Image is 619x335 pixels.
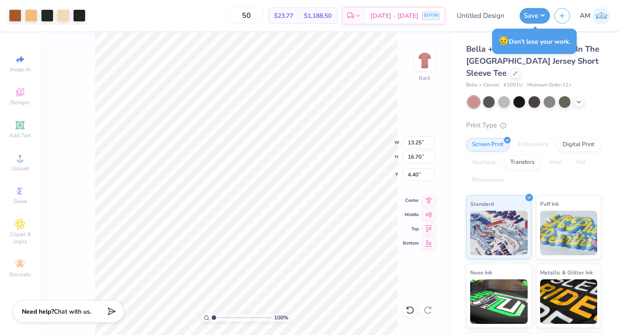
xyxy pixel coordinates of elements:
span: Add Text [9,132,31,139]
span: Designs [10,99,30,106]
div: Print Type [466,120,601,131]
span: AM [580,11,590,21]
span: $1,188.50 [304,11,332,20]
span: $23.77 [274,11,293,20]
span: Bella + Canvas Unisex Made In The [GEOGRAPHIC_DATA] Jersey Short Sleeve Tee [466,44,599,78]
span: Chat with us. [54,307,91,316]
img: Back [416,52,434,69]
div: Foil [570,156,591,169]
img: Standard [470,211,528,255]
input: – – [229,8,264,24]
a: AM [580,7,610,25]
span: 100 % [274,314,288,322]
span: $177.50 [424,12,438,19]
span: Center [403,197,419,204]
span: Metallic & Glitter Ink [540,268,593,277]
img: Puff Ink [540,211,598,255]
span: Neon Ink [470,268,492,277]
span: [DATE] - [DATE] [370,11,418,20]
span: Bottom [403,240,419,246]
span: Upload [11,165,29,172]
div: Screen Print [466,138,509,151]
div: Rhinestones [466,174,509,187]
span: Image AI [10,66,31,73]
div: Applique [466,156,502,169]
div: Don’t lose your work. [492,29,577,54]
div: Vinyl [543,156,568,169]
img: Metallic & Glitter Ink [540,279,598,324]
span: Middle [403,212,419,218]
span: Bella + Canvas [466,82,499,89]
strong: Need help? [22,307,54,316]
span: Top [403,226,419,232]
div: Digital Print [557,138,600,151]
span: Clipart & logos [4,231,36,245]
span: # 3001U [504,82,523,89]
button: Save [520,8,550,24]
span: Minimum Order: 12 + [527,82,572,89]
div: Embroidery [512,138,554,151]
span: Puff Ink [540,199,559,208]
span: Decorate [9,271,31,278]
input: Untitled Design [450,7,515,25]
span: Standard [470,199,494,208]
div: Transfers [504,156,540,169]
span: Greek [13,198,27,205]
span: 😥 [498,35,509,47]
div: Back [419,74,430,82]
img: Neon Ink [470,279,528,324]
img: Alonna Mckellar [593,7,610,25]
